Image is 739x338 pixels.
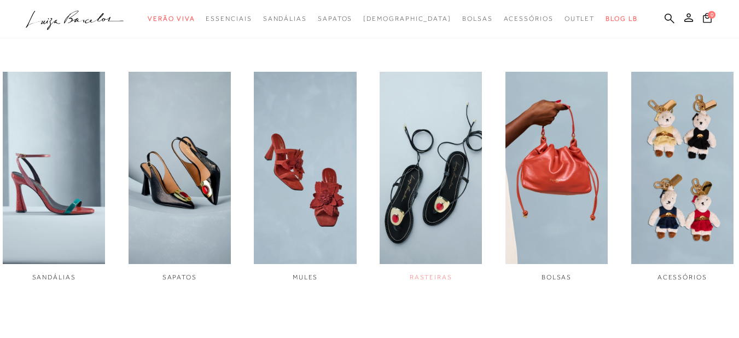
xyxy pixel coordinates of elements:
[129,72,231,264] img: imagem do link
[631,72,734,264] img: imagem do link
[206,9,252,29] a: categoryNavScreenReaderText
[32,273,76,281] span: SANDÁLIAS
[148,9,195,29] a: categoryNavScreenReaderText
[148,15,195,22] span: Verão Viva
[462,9,493,29] a: categoryNavScreenReaderText
[505,72,608,264] img: imagem do link
[505,72,608,282] a: imagem do link BOLSAS
[708,11,715,19] span: 0
[410,273,452,281] span: RASTEIRAS
[565,9,595,29] a: categoryNavScreenReaderText
[254,72,356,282] div: 3 / 6
[380,72,482,264] img: imagem do link
[565,15,595,22] span: Outlet
[206,15,252,22] span: Essenciais
[657,273,707,281] span: ACESSÓRIOS
[263,9,307,29] a: categoryNavScreenReaderText
[3,72,105,282] a: imagem do link SANDÁLIAS
[606,9,637,29] a: BLOG LB
[700,12,715,27] button: 0
[318,9,352,29] a: categoryNavScreenReaderText
[293,273,318,281] span: MULES
[3,72,105,264] img: imagem do link
[254,72,356,264] img: imagem do link
[363,9,451,29] a: noSubCategoriesText
[631,72,734,282] a: imagem do link ACESSÓRIOS
[380,72,482,282] div: 4 / 6
[263,15,307,22] span: Sandálias
[3,72,105,282] div: 1 / 6
[254,72,356,282] a: imagem do link MULES
[129,72,231,282] a: imagem do link SAPATOS
[380,72,482,282] a: imagem do link RASTEIRAS
[129,72,231,282] div: 2 / 6
[631,72,734,282] div: 6 / 6
[505,72,608,282] div: 5 / 6
[462,15,493,22] span: Bolsas
[318,15,352,22] span: Sapatos
[606,15,637,22] span: BLOG LB
[363,15,451,22] span: [DEMOGRAPHIC_DATA]
[542,273,572,281] span: BOLSAS
[504,9,554,29] a: categoryNavScreenReaderText
[504,15,554,22] span: Acessórios
[162,273,197,281] span: SAPATOS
